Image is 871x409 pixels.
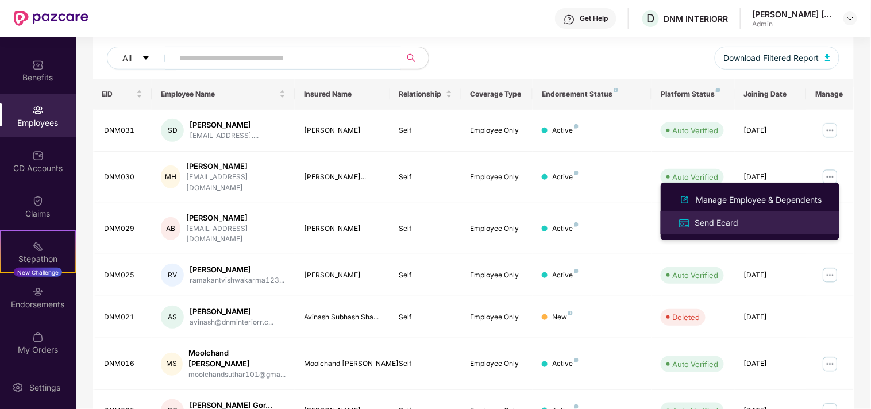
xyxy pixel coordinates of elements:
[186,161,286,172] div: [PERSON_NAME]
[821,266,839,284] img: manageButton
[186,213,286,223] div: [PERSON_NAME]
[735,79,806,110] th: Joining Date
[744,270,797,281] div: [DATE]
[664,13,729,24] div: DNM INTERIORR
[161,353,183,376] div: MS
[304,358,381,369] div: Moolchand [PERSON_NAME]
[552,125,579,136] div: Active
[647,11,655,25] span: D
[304,223,381,234] div: [PERSON_NAME]
[744,312,797,323] div: [DATE]
[186,223,286,245] div: [EMAIL_ADDRESS][DOMAIN_NAME]
[471,312,523,323] div: Employee Only
[678,193,692,207] img: svg+xml;base64,PHN2ZyB4bWxucz0iaHR0cDovL3d3dy53My5vcmcvMjAwMC9zdmciIHhtbG5zOnhsaW5rPSJodHRwOi8vd3...
[161,264,184,287] div: RV
[107,47,177,70] button: Allcaret-down
[161,119,184,142] div: SD
[142,54,150,63] span: caret-down
[400,47,429,70] button: search
[744,358,797,369] div: [DATE]
[744,172,797,183] div: [DATE]
[190,317,273,328] div: avinash@dnminteriorr.c...
[715,47,840,70] button: Download Filtered Report
[825,54,831,61] img: svg+xml;base64,PHN2ZyB4bWxucz0iaHR0cDovL3d3dy53My5vcmcvMjAwMC9zdmciIHhtbG5zOnhsaW5rPSJodHRwOi8vd3...
[122,52,132,64] span: All
[574,404,579,409] img: svg+xml;base64,PHN2ZyB4bWxucz0iaHR0cDovL3d3dy53My5vcmcvMjAwMC9zdmciIHdpZHRoPSI4IiBoZWlnaHQ9IjgiIH...
[32,195,44,207] img: svg+xml;base64,PHN2ZyBpZD0iQ2xhaW0iIHhtbG5zPSJodHRwOi8vd3d3LnczLm9yZy8yMDAwL3N2ZyIgd2lkdGg9IjIwIi...
[1,253,75,265] div: Stepathon
[552,172,579,183] div: Active
[552,223,579,234] div: Active
[32,286,44,298] img: svg+xml;base64,PHN2ZyBpZD0iRW5kb3JzZW1lbnRzIiB4bWxucz0iaHR0cDovL3d3dy53My5vcmcvMjAwMC9zdmciIHdpZH...
[574,171,579,175] img: svg+xml;base64,PHN2ZyB4bWxucz0iaHR0cDovL3d3dy53My5vcmcvMjAwMC9zdmciIHdpZHRoPSI4IiBoZWlnaHQ9IjgiIH...
[161,217,180,240] div: AB
[304,270,381,281] div: [PERSON_NAME]
[580,14,608,23] div: Get Help
[104,223,143,234] div: DNM029
[661,90,726,99] div: Platform Status
[471,125,523,136] div: Employee Only
[672,125,718,136] div: Auto Verified
[12,382,24,393] img: svg+xml;base64,PHN2ZyBpZD0iU2V0dGluZy0yMHgyMCIgeG1sbnM9Imh0dHA6Ly93d3cudzMub3JnLzIwMDAvc3ZnIiB3aW...
[14,268,62,277] div: New Challenge
[574,222,579,227] img: svg+xml;base64,PHN2ZyB4bWxucz0iaHR0cDovL3d3dy53My5vcmcvMjAwMC9zdmciIHdpZHRoPSI4IiBoZWlnaHQ9IjgiIH...
[821,121,839,140] img: manageButton
[744,125,797,136] div: [DATE]
[304,125,381,136] div: [PERSON_NAME]
[190,264,284,275] div: [PERSON_NAME]
[399,172,452,183] div: Self
[190,306,273,317] div: [PERSON_NAME]
[471,172,523,183] div: Employee Only
[93,79,152,110] th: EID
[188,369,286,380] div: moolchandsuthar101@gma...
[672,358,718,370] div: Auto Verified
[32,105,44,116] img: svg+xml;base64,PHN2ZyBpZD0iRW1wbG95ZWVzIiB4bWxucz0iaHR0cDovL3d3dy53My5vcmcvMjAwMC9zdmciIHdpZHRoPS...
[724,52,819,64] span: Download Filtered Report
[14,11,88,26] img: New Pazcare Logo
[678,217,691,230] img: svg+xml;base64,PHN2ZyB4bWxucz0iaHR0cDovL3d3dy53My5vcmcvMjAwMC9zdmciIHdpZHRoPSIxNiIgaGVpZ2h0PSIxNi...
[390,79,461,110] th: Relationship
[753,9,833,20] div: [PERSON_NAME] [PERSON_NAME]
[806,79,854,110] th: Manage
[471,358,523,369] div: Employee Only
[564,14,575,25] img: svg+xml;base64,PHN2ZyBpZD0iSGVscC0zMngzMiIgeG1sbnM9Imh0dHA6Ly93d3cudzMub3JnLzIwMDAvc3ZnIiB3aWR0aD...
[399,358,452,369] div: Self
[190,119,259,130] div: [PERSON_NAME]
[471,223,523,234] div: Employee Only
[399,125,452,136] div: Self
[104,358,143,369] div: DNM016
[32,150,44,161] img: svg+xml;base64,PHN2ZyBpZD0iQ0RfQWNjb3VudHMiIGRhdGEtbmFtZT0iQ0QgQWNjb3VudHMiIHhtbG5zPSJodHRwOi8vd3...
[32,59,44,71] img: svg+xml;base64,PHN2ZyBpZD0iQmVuZWZpdHMiIHhtbG5zPSJodHRwOi8vd3d3LnczLm9yZy8yMDAwL3N2ZyIgd2lkdGg9Ij...
[295,79,390,110] th: Insured Name
[471,270,523,281] div: Employee Only
[161,165,180,188] div: MH
[32,241,44,252] img: svg+xml;base64,PHN2ZyB4bWxucz0iaHR0cDovL3d3dy53My5vcmcvMjAwMC9zdmciIHdpZHRoPSIyMSIgaGVpZ2h0PSIyMC...
[188,348,286,369] div: Moolchand [PERSON_NAME]
[26,382,64,393] div: Settings
[614,88,618,92] img: svg+xml;base64,PHN2ZyB4bWxucz0iaHR0cDovL3d3dy53My5vcmcvMjAwMC9zdmciIHdpZHRoPSI4IiBoZWlnaHQ9IjgiIH...
[672,171,718,183] div: Auto Verified
[152,79,295,110] th: Employee Name
[161,90,277,99] span: Employee Name
[190,130,259,141] div: [EMAIL_ADDRESS]....
[542,90,642,99] div: Endorsement Status
[552,312,573,323] div: New
[186,172,286,194] div: [EMAIL_ADDRESS][DOMAIN_NAME]
[104,312,143,323] div: DNM021
[399,90,444,99] span: Relationship
[104,270,143,281] div: DNM025
[846,14,855,23] img: svg+xml;base64,PHN2ZyBpZD0iRHJvcGRvd24tMzJ4MzIiIHhtbG5zPSJodHRwOi8vd3d3LnczLm9yZy8yMDAwL3N2ZyIgd2...
[102,90,134,99] span: EID
[552,270,579,281] div: Active
[304,312,381,323] div: Avinash Subhash Sha...
[821,355,839,373] img: manageButton
[568,311,573,315] img: svg+xml;base64,PHN2ZyB4bWxucz0iaHR0cDovL3d3dy53My5vcmcvMjAwMC9zdmciIHdpZHRoPSI4IiBoZWlnaHQ9IjgiIH...
[304,172,381,183] div: [PERSON_NAME]...
[399,270,452,281] div: Self
[716,88,720,92] img: svg+xml;base64,PHN2ZyB4bWxucz0iaHR0cDovL3d3dy53My5vcmcvMjAwMC9zdmciIHdpZHRoPSI4IiBoZWlnaHQ9IjgiIH...
[753,20,833,29] div: Admin
[400,53,423,63] span: search
[574,269,579,273] img: svg+xml;base64,PHN2ZyB4bWxucz0iaHR0cDovL3d3dy53My5vcmcvMjAwMC9zdmciIHdpZHRoPSI4IiBoZWlnaHQ9IjgiIH...
[190,275,284,286] div: ramakantvishwakarma123...
[399,312,452,323] div: Self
